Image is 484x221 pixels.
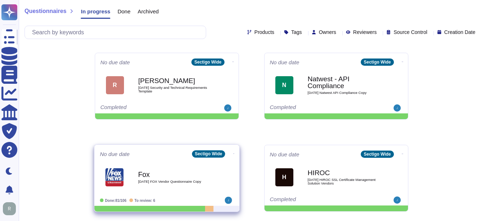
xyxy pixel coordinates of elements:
[138,86,210,93] span: [DATE] Security and Technical Requirements Template
[361,58,394,66] div: Sectigo Wide
[353,30,377,35] span: Reviewers
[101,60,130,65] span: No due date
[444,30,475,35] span: Creation Date
[308,75,380,89] b: Natwest - API Compliance
[81,9,110,14] span: In progress
[105,168,124,186] img: Logo
[275,168,293,186] div: H
[138,77,210,84] b: [PERSON_NAME]
[308,169,380,176] b: HIROC
[254,30,274,35] span: Products
[394,196,401,204] img: user
[270,152,299,157] span: No due date
[25,8,66,14] span: Questionnaires
[308,91,380,95] span: [DATE] Natwest API Compliance Copy
[291,30,302,35] span: Tags
[361,151,394,158] div: Sectigo Wide
[394,30,427,35] span: Source Control
[117,9,130,14] span: Done
[3,202,16,215] img: user
[394,104,401,112] img: user
[270,104,358,112] div: Completed
[28,26,206,39] input: Search by keywords
[134,198,155,202] span: To review: 6
[106,76,124,94] div: R
[224,104,231,112] img: user
[270,196,358,204] div: Completed
[270,60,299,65] span: No due date
[138,9,159,14] span: Archived
[192,150,225,157] div: Sectigo Wide
[1,201,21,217] button: user
[100,151,130,157] span: No due date
[138,180,211,183] span: [DATE] FOX Vendor Questionnaire Copy
[275,76,293,94] div: N
[225,197,232,204] img: user
[138,171,211,178] b: Fox
[319,30,336,35] span: Owners
[101,104,189,112] div: Completed
[191,58,224,66] div: Sectigo Wide
[308,178,380,185] span: [DATE] HIROC SSL Certificate Management Solution Vendors
[105,198,126,202] span: Done: 81/106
